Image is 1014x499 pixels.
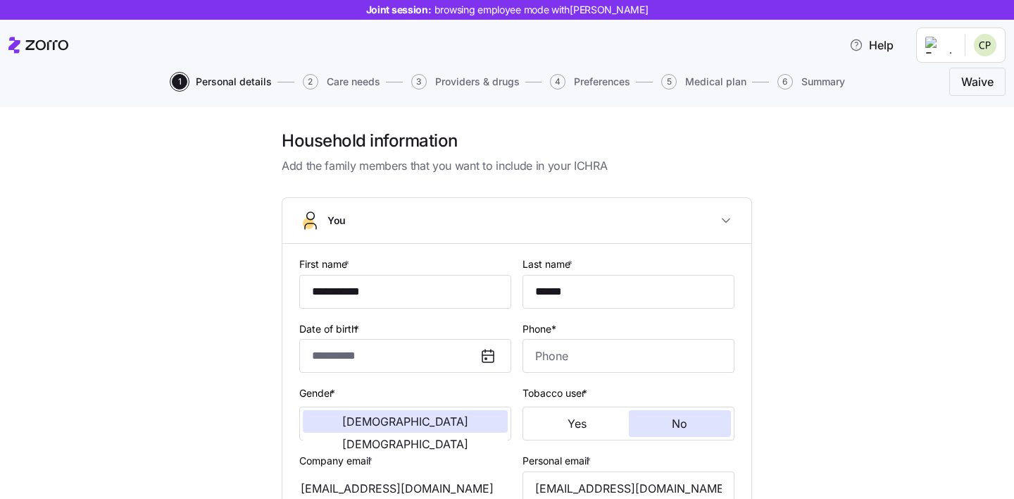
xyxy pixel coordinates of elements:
[299,453,375,469] label: Company email
[661,74,677,90] span: 5
[366,3,649,17] span: Joint session:
[282,198,751,244] button: You
[172,74,187,90] span: 1
[411,74,427,90] span: 3
[282,157,752,175] span: Add the family members that you want to include in your ICHRA
[299,257,352,272] label: First name
[522,321,556,337] label: Phone*
[974,34,996,56] img: edee490aa30503d67d9cfe6ae8cb88a3
[925,37,953,54] img: Employer logo
[574,77,630,87] span: Preferences
[303,74,318,90] span: 2
[550,74,565,90] span: 4
[777,74,793,90] span: 6
[522,257,575,272] label: Last name
[299,386,338,401] label: Gender
[282,130,752,152] h1: Household information
[327,214,346,228] span: You
[949,68,1006,96] button: Waive
[522,339,734,373] input: Phone
[435,77,520,87] span: Providers & drugs
[777,74,845,90] button: 6Summary
[169,74,272,90] a: 1Personal details
[196,77,272,87] span: Personal details
[838,31,905,59] button: Help
[685,77,746,87] span: Medical plan
[327,77,380,87] span: Care needs
[299,321,362,337] label: Date of birth
[434,3,649,17] span: browsing employee mode with [PERSON_NAME]
[801,77,845,87] span: Summary
[342,438,468,450] span: [DEMOGRAPHIC_DATA]
[522,386,590,401] label: Tobacco user
[411,74,520,90] button: 3Providers & drugs
[568,418,587,429] span: Yes
[661,74,746,90] button: 5Medical plan
[303,74,380,90] button: 2Care needs
[672,418,687,429] span: No
[961,73,994,90] span: Waive
[172,74,272,90] button: 1Personal details
[522,453,594,469] label: Personal email
[849,37,894,54] span: Help
[550,74,630,90] button: 4Preferences
[342,416,468,427] span: [DEMOGRAPHIC_DATA]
